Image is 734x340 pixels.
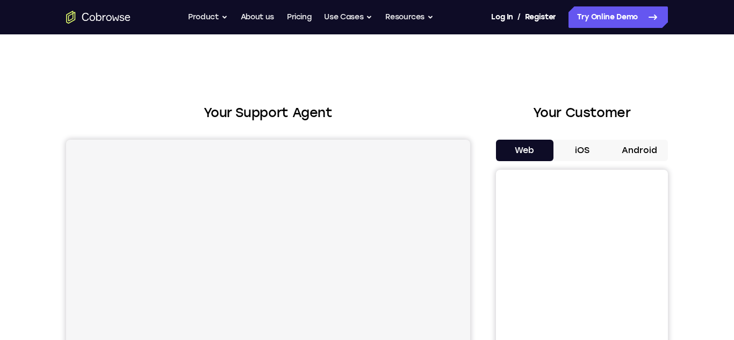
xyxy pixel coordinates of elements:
[66,11,131,24] a: Go to the home page
[525,6,556,28] a: Register
[496,140,553,161] button: Web
[241,6,274,28] a: About us
[287,6,312,28] a: Pricing
[491,6,513,28] a: Log In
[385,6,434,28] button: Resources
[610,140,668,161] button: Android
[66,103,470,122] h2: Your Support Agent
[496,103,668,122] h2: Your Customer
[517,11,521,24] span: /
[569,6,668,28] a: Try Online Demo
[188,6,228,28] button: Product
[324,6,372,28] button: Use Cases
[553,140,611,161] button: iOS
